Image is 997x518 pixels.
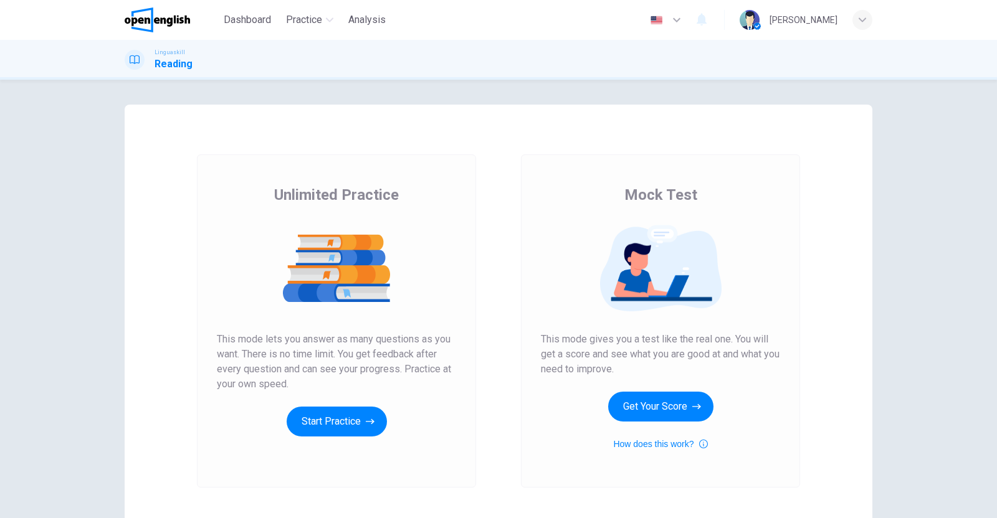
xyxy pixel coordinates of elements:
[624,185,697,205] span: Mock Test
[217,332,456,392] span: This mode lets you answer as many questions as you want. There is no time limit. You get feedback...
[608,392,713,421] button: Get Your Score
[219,9,276,31] button: Dashboard
[649,16,664,25] img: en
[287,407,387,436] button: Start Practice
[343,9,391,31] button: Analysis
[155,57,193,72] h1: Reading
[155,48,185,57] span: Linguaskill
[541,332,780,377] span: This mode gives you a test like the real one. You will get a score and see what you are good at a...
[125,7,190,32] img: OpenEnglish logo
[770,12,837,27] div: [PERSON_NAME]
[274,185,399,205] span: Unlimited Practice
[224,12,271,27] span: Dashboard
[613,436,707,451] button: How does this work?
[740,10,760,30] img: Profile picture
[348,12,386,27] span: Analysis
[125,7,219,32] a: OpenEnglish logo
[281,9,338,31] button: Practice
[286,12,322,27] span: Practice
